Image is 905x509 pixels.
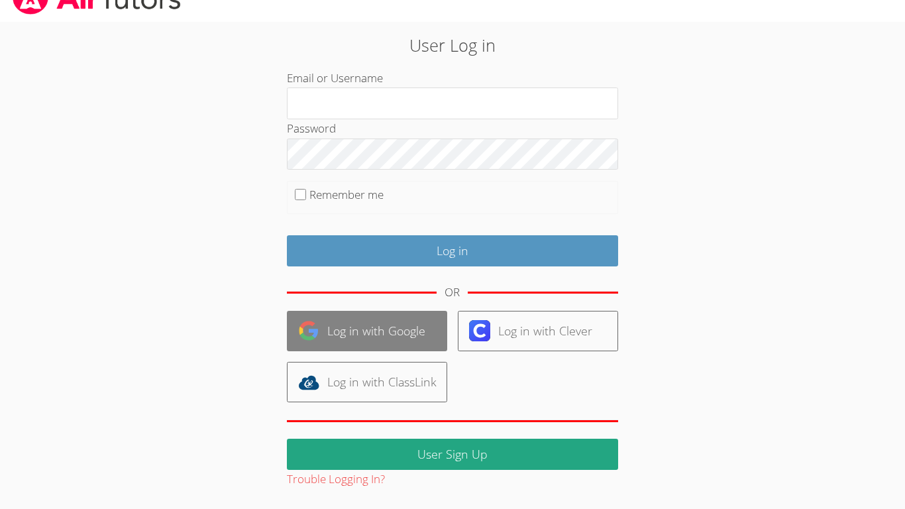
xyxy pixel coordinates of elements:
img: google-logo-50288ca7cdecda66e5e0955fdab243c47b7ad437acaf1139b6f446037453330a.svg [298,320,319,341]
a: Log in with Google [287,311,447,351]
img: clever-logo-6eab21bc6e7a338710f1a6ff85c0baf02591cd810cc4098c63d3a4b26e2feb20.svg [469,320,490,341]
a: User Sign Up [287,439,618,470]
a: Log in with Clever [458,311,618,351]
button: Trouble Logging In? [287,470,385,489]
label: Password [287,121,336,136]
a: Log in with ClassLink [287,362,447,402]
label: Email or Username [287,70,383,85]
div: OR [445,283,460,302]
h2: User Log in [208,32,697,58]
label: Remember me [309,187,384,202]
img: classlink-logo-d6bb404cc1216ec64c9a2012d9dc4662098be43eaf13dc465df04b49fa7ab582.svg [298,372,319,393]
input: Log in [287,235,618,266]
